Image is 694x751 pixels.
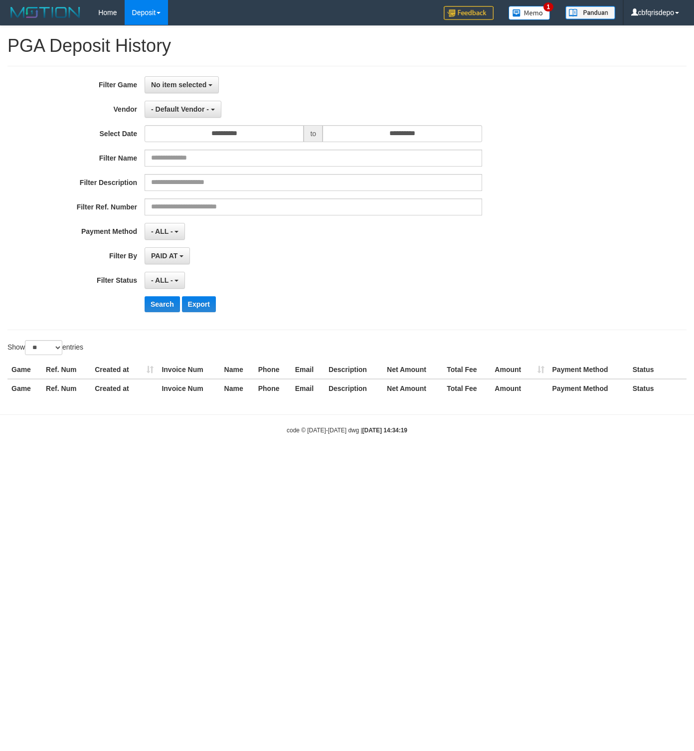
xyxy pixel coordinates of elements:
[629,379,687,397] th: Status
[158,361,220,379] th: Invoice Num
[304,125,323,142] span: to
[25,340,62,355] select: Showentries
[443,379,491,397] th: Total Fee
[151,252,177,260] span: PAID AT
[145,247,190,264] button: PAID AT
[158,379,220,397] th: Invoice Num
[383,361,443,379] th: Net Amount
[7,5,83,20] img: MOTION_logo.png
[629,361,687,379] th: Status
[491,361,548,379] th: Amount
[7,340,83,355] label: Show entries
[151,105,209,113] span: - Default Vendor -
[325,379,383,397] th: Description
[91,379,158,397] th: Created at
[182,296,216,312] button: Export
[145,76,219,93] button: No item selected
[145,223,185,240] button: - ALL -
[548,379,629,397] th: Payment Method
[383,379,443,397] th: Net Amount
[509,6,550,20] img: Button%20Memo.svg
[325,361,383,379] th: Description
[565,6,615,19] img: panduan.png
[145,101,221,118] button: - Default Vendor -
[151,227,173,235] span: - ALL -
[287,427,407,434] small: code © [DATE]-[DATE] dwg |
[291,361,325,379] th: Email
[42,361,91,379] th: Ref. Num
[7,379,42,397] th: Game
[543,2,554,11] span: 1
[151,276,173,284] span: - ALL -
[91,361,158,379] th: Created at
[291,379,325,397] th: Email
[254,379,291,397] th: Phone
[548,361,629,379] th: Payment Method
[145,272,185,289] button: - ALL -
[254,361,291,379] th: Phone
[145,296,180,312] button: Search
[362,427,407,434] strong: [DATE] 14:34:19
[151,81,206,89] span: No item selected
[220,361,254,379] th: Name
[220,379,254,397] th: Name
[42,379,91,397] th: Ref. Num
[7,36,687,56] h1: PGA Deposit History
[491,379,548,397] th: Amount
[7,361,42,379] th: Game
[443,361,491,379] th: Total Fee
[444,6,494,20] img: Feedback.jpg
